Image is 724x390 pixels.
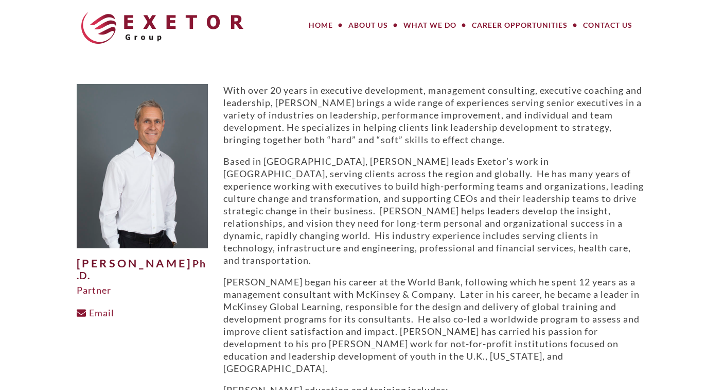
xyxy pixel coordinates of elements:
img: The Exetor Group [81,12,243,44]
a: Career Opportunities [464,15,575,36]
a: What We Do [396,15,464,36]
p: With over 20 years in executive development, management consulting, executive coaching and leader... [223,84,648,146]
a: About Us [341,15,396,36]
a: Home [301,15,341,36]
h1: [PERSON_NAME] [77,258,208,282]
a: Contact Us [575,15,640,36]
p: Based in [GEOGRAPHIC_DATA], [PERSON_NAME] leads Exetor’s work in [GEOGRAPHIC_DATA], serving clien... [223,155,648,266]
img: Craig-Mitchell-Website-500x625.jpg [77,84,208,248]
div: Partner [77,284,208,296]
p: [PERSON_NAME] began his career at the World Bank, following which he spent 12 years as a manageme... [223,276,648,375]
a: Email [77,307,114,318]
span: Ph.D. [77,258,206,282]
